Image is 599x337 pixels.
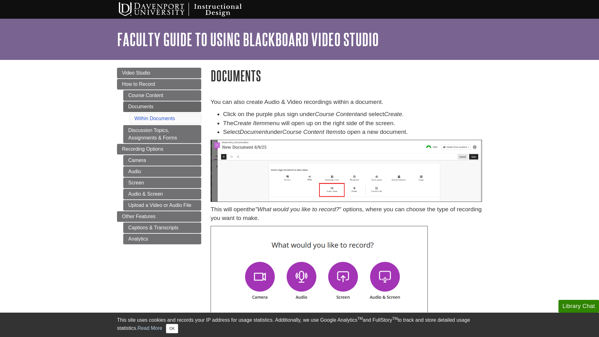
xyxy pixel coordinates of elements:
a: Within Documents [134,116,175,121]
button: Close [166,324,178,333]
em: "What would you like to record? [255,206,339,212]
a: Screen [123,178,201,188]
img: Davenport University Instructional Design [114,2,264,17]
a: Faculty Guide to Using Blackboard Video Studio [117,30,379,49]
div: This site uses cookies and records your IP address for usage statistics. Additionally, we use Goo... [117,316,482,333]
a: Discussion Topics, Assignments & Forms [123,125,201,143]
a: Other Features [117,211,201,222]
a: Audio [123,166,201,177]
p: This will open [211,205,482,223]
a: Read More [138,325,162,331]
a: Audio & Screen [123,189,201,199]
span: Recording Options [122,146,163,152]
a: Upload a Video or Audio File [123,200,201,211]
sup: TM [392,316,397,321]
span: Other Features [122,214,156,219]
em: Course Content [315,111,357,117]
h1: Documents [211,68,482,84]
a: Recording Options [117,144,201,154]
span: Video Studio [122,70,150,76]
em: Document [240,129,267,135]
a: Video Studio [117,68,201,78]
a: Camera [123,155,201,166]
p: You can also create Audio & Video recordings within a document. [211,98,482,107]
li: Select under to open a new document. [223,128,482,137]
a: How to Record [117,79,201,90]
img: documents [211,140,482,202]
em: Create Item [233,120,265,126]
em: Create [384,111,402,117]
li: Click on the purple plus sign under and select . [223,110,482,119]
li: The menu will open up on the right side of the screen. [223,119,482,128]
a: Captions & Transcripts [123,222,201,233]
div: Guide Page Menu [117,68,201,244]
span: How to Record [122,81,155,87]
a: Documents [123,101,201,112]
em: Course Content Items [282,129,341,135]
button: Library Chat [558,300,599,313]
sup: TM [357,316,363,321]
a: Course Content [123,90,201,101]
span: the " options, where you can choose the type of recording you want to make. [211,206,482,222]
a: Analytics [123,234,201,244]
